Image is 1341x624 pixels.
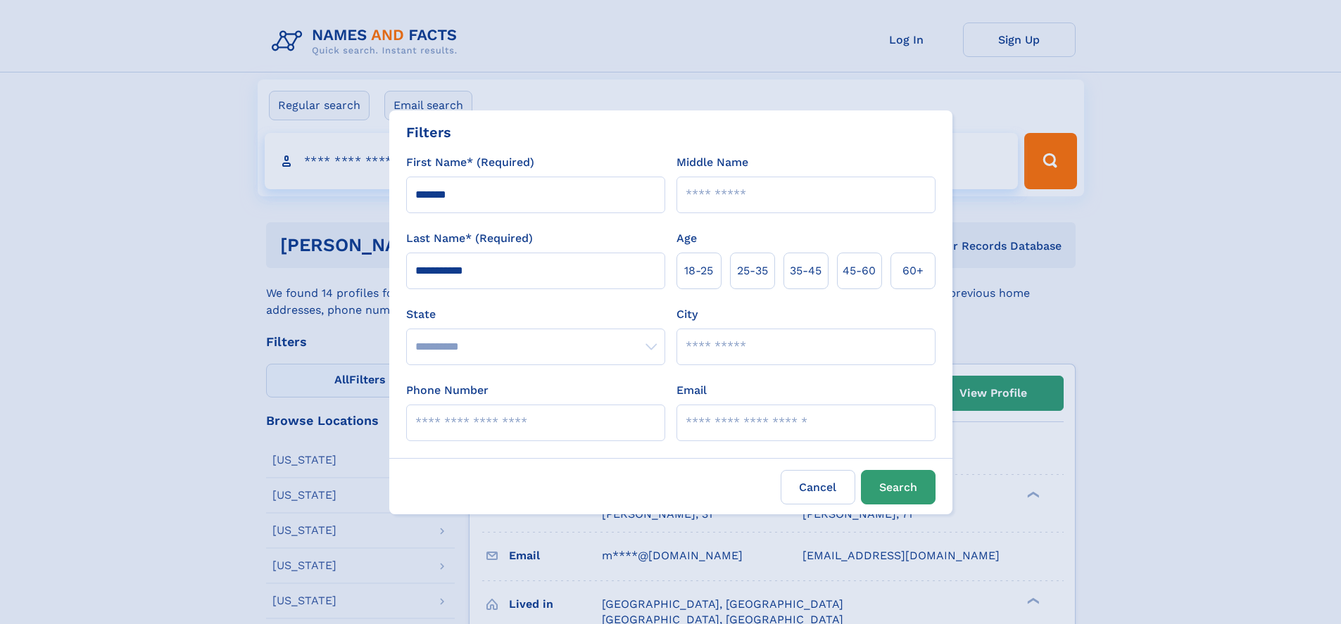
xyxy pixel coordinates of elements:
[902,262,924,279] span: 60+
[843,262,876,279] span: 45‑60
[861,470,936,504] button: Search
[676,230,697,247] label: Age
[406,306,665,323] label: State
[676,382,707,399] label: Email
[684,262,713,279] span: 18‑25
[737,262,768,279] span: 25‑35
[406,230,533,247] label: Last Name* (Required)
[406,122,451,143] div: Filters
[406,382,489,399] label: Phone Number
[676,154,748,171] label: Middle Name
[406,154,534,171] label: First Name* (Required)
[781,470,855,504] label: Cancel
[676,306,698,323] label: City
[790,262,821,279] span: 35‑45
